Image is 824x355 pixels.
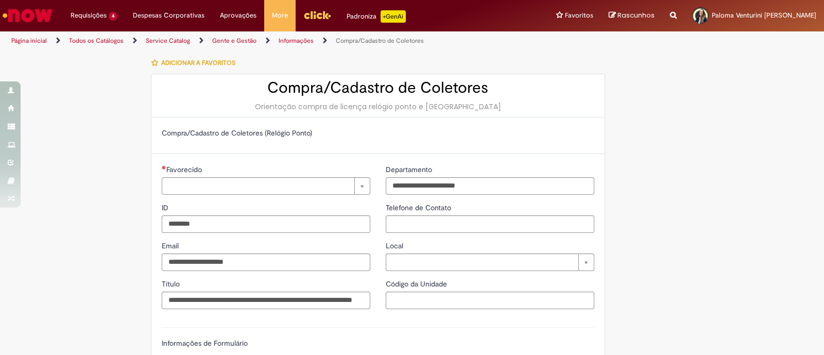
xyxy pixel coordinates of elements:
span: Aprovações [220,10,256,21]
label: Informações de Formulário [162,339,248,348]
a: Limpar campo Favorecido [162,177,370,195]
span: Telefone de Contato [386,203,453,212]
span: Título [162,279,182,289]
div: Padroniza [347,10,406,23]
a: Página inicial [11,37,47,45]
img: ServiceNow [1,5,54,26]
a: Informações [279,37,314,45]
span: Email [162,241,181,250]
span: More [272,10,288,21]
span: Departamento [386,165,434,174]
h2: Compra/Cadastro de Coletores [162,79,594,96]
input: Código da Unidade [386,292,594,309]
span: Código da Unidade [386,279,449,289]
a: Rascunhos [609,11,655,21]
ul: Trilhas de página [8,31,542,50]
input: ID [162,215,370,233]
p: +GenAi [381,10,406,23]
span: Favoritos [565,10,593,21]
span: Necessários - Favorecido [166,165,204,174]
input: Email [162,253,370,271]
p: Compra/Cadastro de Coletores (Relógio Ponto) [162,128,594,138]
input: Título [162,292,370,309]
span: Rascunhos [617,10,655,20]
span: Paloma Venturini [PERSON_NAME] [712,11,816,20]
div: Orientação compra de licença relógio ponto e [GEOGRAPHIC_DATA] [162,102,594,112]
img: click_logo_yellow_360x200.png [303,7,331,23]
span: Necessários [162,165,166,170]
a: Service Catalog [146,37,190,45]
a: Limpar campo Local [386,253,594,271]
span: ID [162,203,170,212]
a: Compra/Cadastro de Coletores [336,37,424,45]
span: 4 [109,12,117,21]
a: Todos os Catálogos [69,37,124,45]
span: Adicionar a Favoritos [161,59,235,67]
span: Requisições [71,10,107,21]
a: Gente e Gestão [212,37,256,45]
input: Departamento [386,177,594,195]
button: Adicionar a Favoritos [151,52,241,74]
span: Despesas Corporativas [133,10,204,21]
input: Telefone de Contato [386,215,594,233]
span: Local [386,241,405,250]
